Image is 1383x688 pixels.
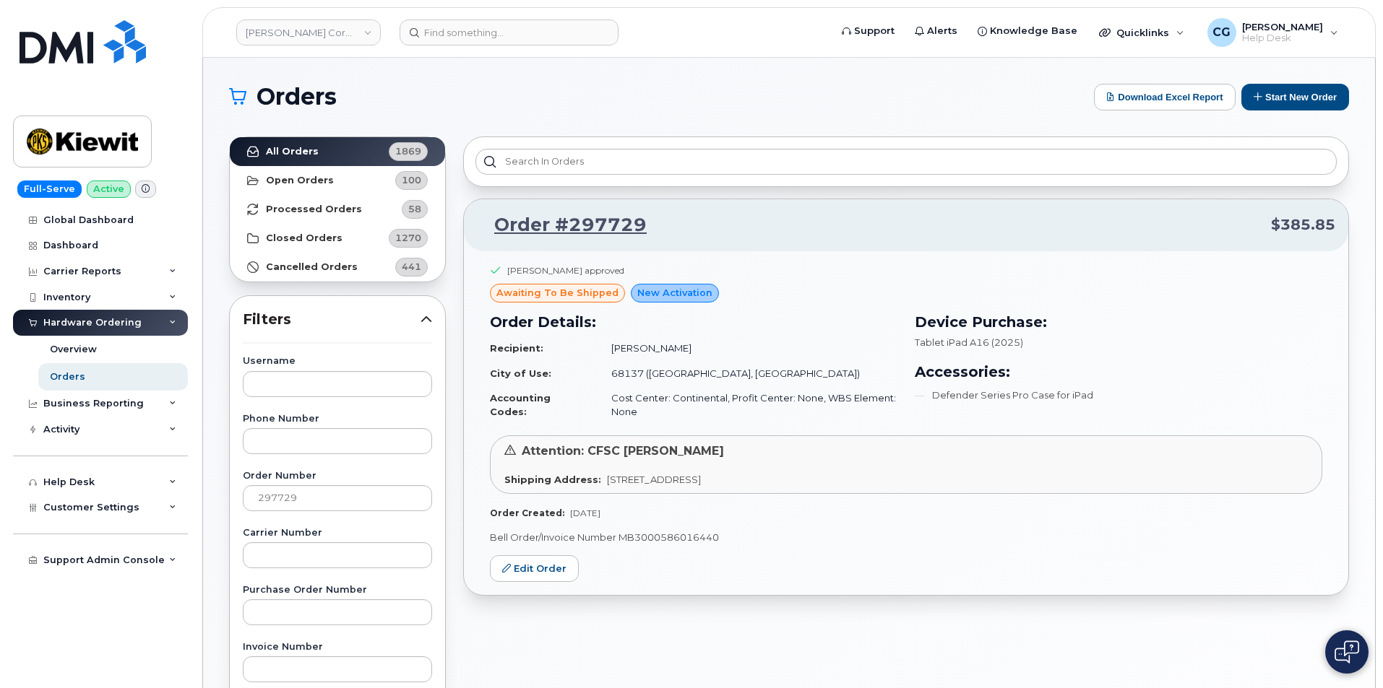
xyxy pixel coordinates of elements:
span: 441 [402,260,421,274]
label: Carrier Number [243,528,432,538]
strong: Accounting Codes: [490,392,551,417]
a: Processed Orders58 [230,195,445,224]
span: 1869 [395,144,421,158]
span: [STREET_ADDRESS] [607,474,701,485]
label: Phone Number [243,414,432,424]
strong: Open Orders [266,175,334,186]
img: Open chat [1335,640,1359,663]
div: [PERSON_NAME] approved [507,264,624,276]
h3: Order Details: [490,311,897,333]
label: Invoice Number [243,643,432,652]
span: New Activation [637,286,712,300]
strong: City of Use: [490,367,551,379]
a: Order #297729 [477,212,647,238]
strong: Shipping Address: [504,474,601,485]
button: Start New Order [1241,84,1349,110]
span: $385.85 [1271,214,1335,235]
strong: Closed Orders [266,232,342,244]
span: 58 [408,202,421,216]
span: 1270 [395,231,421,245]
strong: Processed Orders [266,204,362,215]
strong: Cancelled Orders [266,261,358,273]
td: Cost Center: Continental, Profit Center: None, WBS Element: None [598,386,897,424]
span: 100 [402,173,421,187]
h3: Device Purchase: [915,311,1322,333]
a: Cancelled Orders441 [230,253,445,282]
span: Attention: CFSC [PERSON_NAME] [522,444,724,458]
input: Search in orders [475,149,1337,175]
a: Edit Order [490,555,579,582]
button: Download Excel Report [1094,84,1236,110]
a: Open Orders100 [230,166,445,195]
strong: Recipient: [490,342,543,354]
strong: All Orders [266,146,319,157]
span: awaiting to be shipped [496,286,619,300]
label: Purchase Order Number [243,585,432,595]
li: Defender Series Pro Case for iPad [915,388,1322,402]
span: Tablet iPad A16 (2025) [915,336,1023,348]
td: 68137 ([GEOGRAPHIC_DATA], [GEOGRAPHIC_DATA]) [598,361,897,386]
a: Closed Orders1270 [230,224,445,253]
label: Order Number [243,471,432,481]
p: Bell Order/Invoice Number MB3000586016440 [490,531,1322,544]
label: Username [243,357,432,366]
span: [DATE] [570,508,600,518]
span: Filters [243,309,421,330]
span: Orders [257,86,337,108]
h3: Accessories: [915,361,1322,383]
td: [PERSON_NAME] [598,336,897,361]
a: All Orders1869 [230,137,445,166]
strong: Order Created: [490,508,564,518]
